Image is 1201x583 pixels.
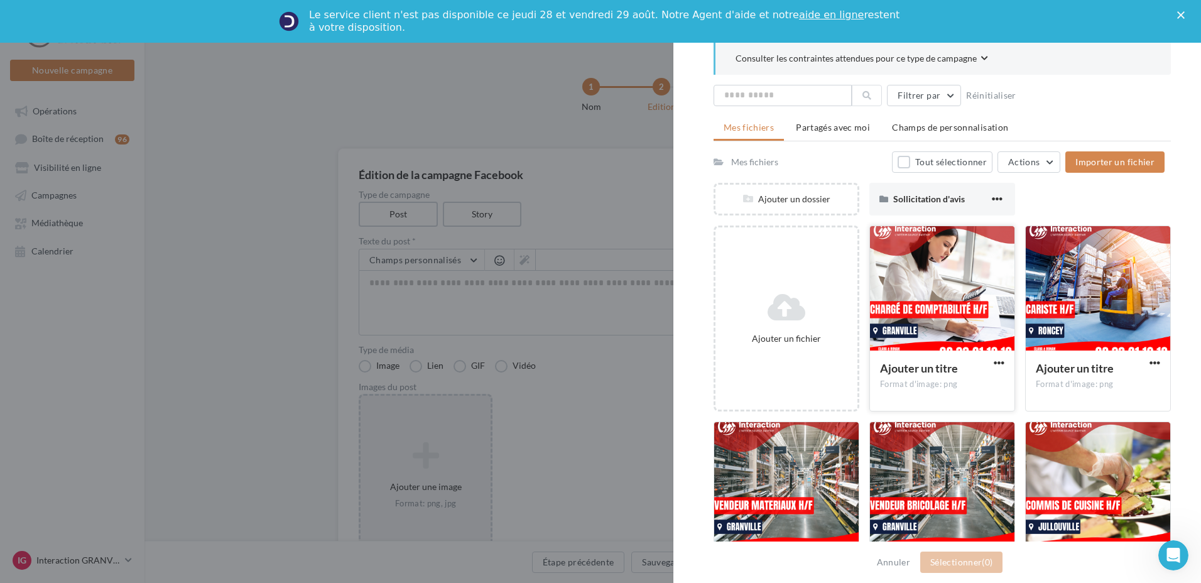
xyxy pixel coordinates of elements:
div: Fermer [1177,11,1190,19]
button: Annuler [872,555,915,570]
div: Ajouter un fichier [720,332,852,345]
span: Champs de personnalisation [892,122,1008,133]
button: Filtrer par [887,85,961,106]
button: Importer un fichier [1065,151,1165,173]
div: Format d'image: png [1036,379,1160,390]
span: Partagés avec moi [796,122,870,133]
span: Mes fichiers [724,122,774,133]
span: Consulter les contraintes attendues pour ce type de campagne [736,52,977,65]
span: Actions [1008,156,1040,167]
button: Sélectionner(0) [920,552,1003,573]
button: Actions [997,151,1060,173]
div: Ajouter un dossier [715,193,857,205]
img: Profile image for Service-Client [279,11,299,31]
div: Mes fichiers [731,156,778,168]
span: Sollicitation d'avis [893,193,965,204]
button: Consulter les contraintes attendues pour ce type de campagne [736,52,988,67]
button: Tout sélectionner [892,151,992,173]
span: Ajouter un titre [880,361,958,375]
div: Format d'image: png [880,379,1004,390]
span: Importer un fichier [1075,156,1155,167]
div: Le service client n'est pas disponible ce jeudi 28 et vendredi 29 août. Notre Agent d'aide et not... [309,9,902,34]
button: Réinitialiser [961,88,1021,103]
iframe: Intercom live chat [1158,540,1188,570]
span: (0) [982,557,992,567]
a: aide en ligne [799,9,864,21]
span: Ajouter un titre [1036,361,1114,375]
